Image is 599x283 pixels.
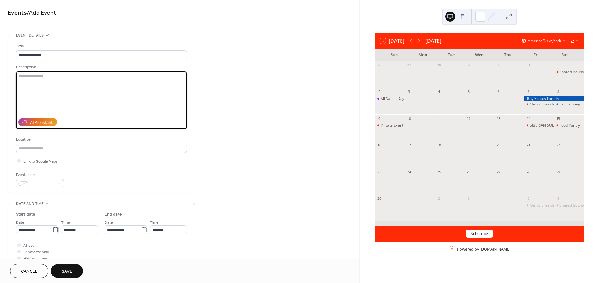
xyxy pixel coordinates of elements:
[522,49,550,61] div: Fri
[105,211,122,218] div: End date
[381,96,437,101] div: All Saints Day Quiet Communion
[496,143,501,148] div: 20
[494,49,522,61] div: Thu
[524,102,554,107] div: Men's Breakfast
[556,196,560,201] div: 6
[407,116,412,121] div: 10
[528,39,561,43] span: America/New_York
[407,169,412,174] div: 24
[380,49,408,61] div: Sun
[377,143,382,148] div: 16
[16,32,44,39] span: Event details
[377,90,382,94] div: 2
[10,264,48,278] button: Cancel
[407,143,412,148] div: 17
[530,203,558,208] div: Men's Breakfast
[466,196,471,201] div: 3
[30,120,53,126] div: AI Assistant
[496,196,501,201] div: 4
[436,196,441,201] div: 2
[496,63,501,68] div: 30
[526,90,531,94] div: 7
[426,37,441,45] div: [DATE]
[526,116,531,121] div: 14
[62,268,72,275] span: Save
[526,63,531,68] div: 31
[16,172,63,178] div: Event color
[554,203,584,208] div: Shared Bounty Thrift Shop
[466,230,493,238] button: Subscribe
[377,63,382,68] div: 26
[436,90,441,94] div: 4
[16,201,44,207] span: Date and time
[559,123,580,128] div: Food Pantry
[18,118,57,126] button: AI Assistant
[436,63,441,68] div: 28
[61,219,70,226] span: Time
[407,90,412,94] div: 3
[526,143,531,148] div: 21
[51,264,83,278] button: Save
[550,49,579,61] div: Sat
[407,63,412,68] div: 27
[524,123,554,128] div: SIBERIAN SOLSTICE!!
[437,49,465,61] div: Tue
[457,247,510,252] div: Powered by
[480,247,510,252] a: [DOMAIN_NAME]
[23,242,34,249] span: All day
[465,49,494,61] div: Wed
[381,123,403,128] div: Private Event
[559,102,590,107] div: Fall Painting Party
[556,90,560,94] div: 8
[8,7,27,19] a: Events
[554,102,584,107] div: Fall Painting Party
[375,123,405,128] div: Private Event
[378,37,407,45] button: 5[DATE]
[377,196,382,201] div: 30
[23,158,58,165] span: Link to Google Maps
[556,63,560,68] div: 1
[466,143,471,148] div: 19
[466,116,471,121] div: 12
[556,143,560,148] div: 22
[16,211,35,218] div: Start date
[554,123,584,128] div: Food Pantry
[377,169,382,174] div: 23
[16,64,186,71] div: Description
[554,70,584,75] div: Shared Bounty Thrift Shop
[105,219,113,226] span: Date
[526,196,531,201] div: 5
[530,123,566,128] div: SIBERIAN SOLSTICE!!
[556,116,560,121] div: 15
[556,169,560,174] div: 29
[436,116,441,121] div: 11
[23,256,47,262] span: Hide end time
[16,219,24,226] span: Date
[21,268,37,275] span: Cancel
[466,63,471,68] div: 29
[524,96,584,101] div: Boy Scouts Lock In
[530,102,558,107] div: Men's Breakfast
[16,136,186,143] div: Location
[408,49,437,61] div: Mon
[524,203,554,208] div: Men's Breakfast
[407,196,412,201] div: 1
[16,43,186,49] div: Title
[150,219,158,226] span: Time
[466,90,471,94] div: 5
[496,116,501,121] div: 13
[496,90,501,94] div: 6
[436,169,441,174] div: 25
[23,249,49,256] span: Show date only
[466,169,471,174] div: 26
[526,169,531,174] div: 28
[27,7,56,19] span: / Add Event
[375,96,405,101] div: All Saints Day Quiet Communion
[496,169,501,174] div: 27
[377,116,382,121] div: 9
[436,143,441,148] div: 18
